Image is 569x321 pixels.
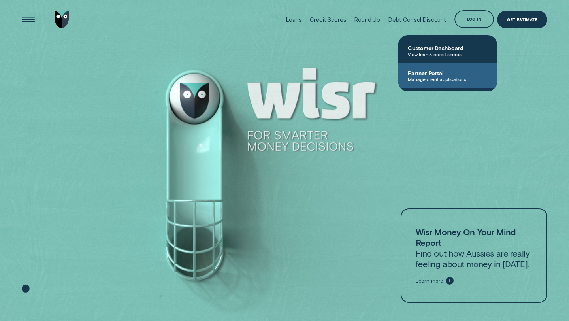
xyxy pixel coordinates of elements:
img: Wisr [55,11,69,28]
div: Round Up [354,16,380,23]
span: View loan & credit scores [408,51,488,57]
span: Customer Dashboard [408,45,488,51]
button: Log in [454,10,494,28]
a: Customer DashboardView loan & credit scores [398,38,497,63]
span: Partner Portal [408,70,488,76]
div: Credit Scores [310,16,346,23]
a: Wisr Money On Your Mind ReportFind out how Aussies are really feeling about money in [DATE].Learn... [401,208,547,302]
span: Learn more [416,278,444,284]
p: Find out how Aussies are really feeling about money in [DATE]. [416,227,533,269]
span: Manage client applications [408,76,488,82]
strong: Wisr Money On Your Mind Report [416,227,516,247]
button: Open Menu [19,11,37,28]
div: Debt Consol Discount [388,16,446,23]
a: Partner PortalManage client applications [398,63,497,88]
div: Loans [286,16,301,23]
a: Get Estimate [497,11,547,28]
